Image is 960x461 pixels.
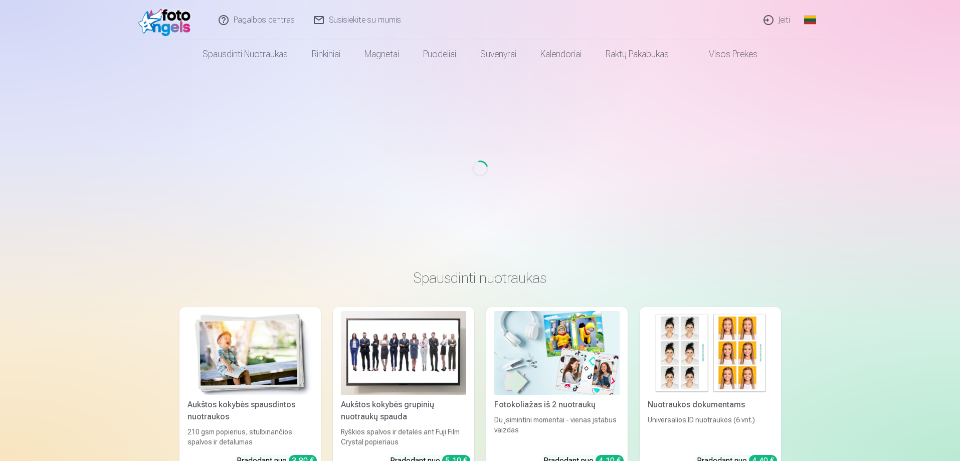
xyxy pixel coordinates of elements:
[490,415,624,447] div: Du įsimintini momentai - vienas įstabus vaizdas
[644,399,777,411] div: Nuotraukos dokumentams
[337,399,470,423] div: Aukštos kokybės grupinių nuotraukų spauda
[468,40,528,68] a: Suvenyrai
[352,40,411,68] a: Magnetai
[681,40,770,68] a: Visos prekės
[187,269,773,287] h3: Spausdinti nuotraukas
[337,427,470,447] div: Ryškios spalvos ir detalės ant Fuji Film Crystal popieriaus
[138,4,196,36] img: /fa2
[644,415,777,447] div: Universalios ID nuotraukos (6 vnt.)
[183,427,317,447] div: 210 gsm popierius, stulbinančios spalvos ir detalumas
[183,399,317,423] div: Aukštos kokybės spausdintos nuotraukos
[300,40,352,68] a: Rinkiniai
[528,40,594,68] a: Kalendoriai
[594,40,681,68] a: Raktų pakabukas
[190,40,300,68] a: Spausdinti nuotraukas
[411,40,468,68] a: Puodeliai
[648,311,773,395] img: Nuotraukos dokumentams
[341,311,466,395] img: Aukštos kokybės grupinių nuotraukų spauda
[490,399,624,411] div: Fotokoliažas iš 2 nuotraukų
[187,311,313,395] img: Aukštos kokybės spausdintos nuotraukos
[494,311,620,395] img: Fotokoliažas iš 2 nuotraukų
